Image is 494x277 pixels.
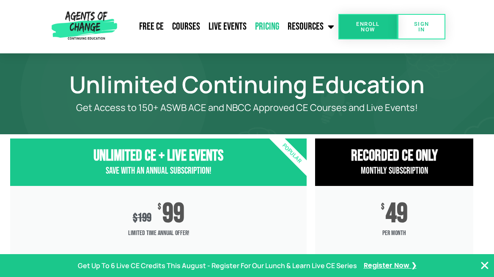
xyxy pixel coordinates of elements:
[106,165,211,177] span: Save with an Annual Subscription!
[251,16,283,37] a: Pricing
[386,203,408,225] span: 49
[338,14,398,39] a: Enroll Now
[78,260,357,272] p: Get Up To 6 Live CE Credits This August - Register For Our Lunch & Learn Live CE Series
[243,105,341,202] div: Popular
[315,225,473,242] span: per month
[133,211,151,225] div: 199
[168,16,204,37] a: Courses
[133,211,137,225] span: $
[10,225,307,242] span: Limited Time Annual Offer!
[55,102,439,113] p: Get Access to 150+ ASWB ACE and NBCC Approved CE Courses and Live Events!
[361,165,428,177] span: Monthly Subscription
[381,203,384,211] span: $
[135,16,168,37] a: Free CE
[315,147,473,165] h3: RECORDED CE ONly
[158,203,161,211] span: $
[352,21,384,32] span: Enroll Now
[283,16,338,37] a: Resources
[204,16,251,37] a: Live Events
[162,203,184,225] span: 99
[21,75,473,94] h1: Unlimited Continuing Education
[411,21,432,32] span: SIGN IN
[10,147,307,165] h3: Unlimited CE + Live Events
[120,16,338,37] nav: Menu
[398,14,445,39] a: SIGN IN
[480,260,490,271] button: Close Banner
[364,260,417,272] a: Register Now ❯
